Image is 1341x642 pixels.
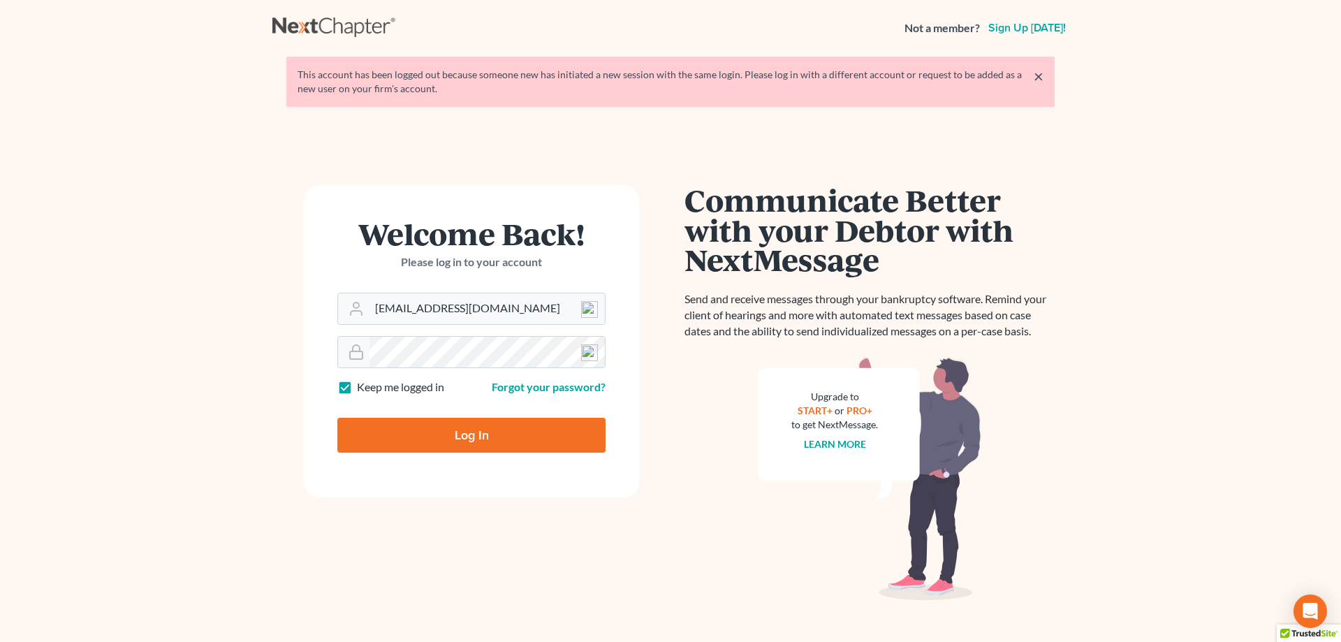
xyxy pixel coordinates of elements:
[298,68,1043,96] div: This account has been logged out because someone new has initiated a new session with the same lo...
[791,390,878,404] div: Upgrade to
[758,356,981,601] img: nextmessage_bg-59042aed3d76b12b5cd301f8e5b87938c9018125f34e5fa2b7a6b67550977c72.svg
[337,254,606,270] p: Please log in to your account
[581,301,598,318] img: npw-badge-icon-locked.svg
[1294,594,1327,628] div: Open Intercom Messenger
[1034,68,1043,85] a: ×
[684,185,1055,275] h1: Communicate Better with your Debtor with NextMessage
[337,219,606,249] h1: Welcome Back!
[847,404,872,416] a: PRO+
[835,404,844,416] span: or
[798,404,833,416] a: START+
[985,22,1069,34] a: Sign up [DATE]!
[904,20,980,36] strong: Not a member?
[357,379,444,395] label: Keep me logged in
[337,418,606,453] input: Log In
[791,418,878,432] div: to get NextMessage.
[804,438,866,450] a: Learn more
[369,293,605,324] input: Email Address
[492,380,606,393] a: Forgot your password?
[684,291,1055,340] p: Send and receive messages through your bankruptcy software. Remind your client of hearings and mo...
[581,344,598,361] img: npw-badge-icon-locked.svg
